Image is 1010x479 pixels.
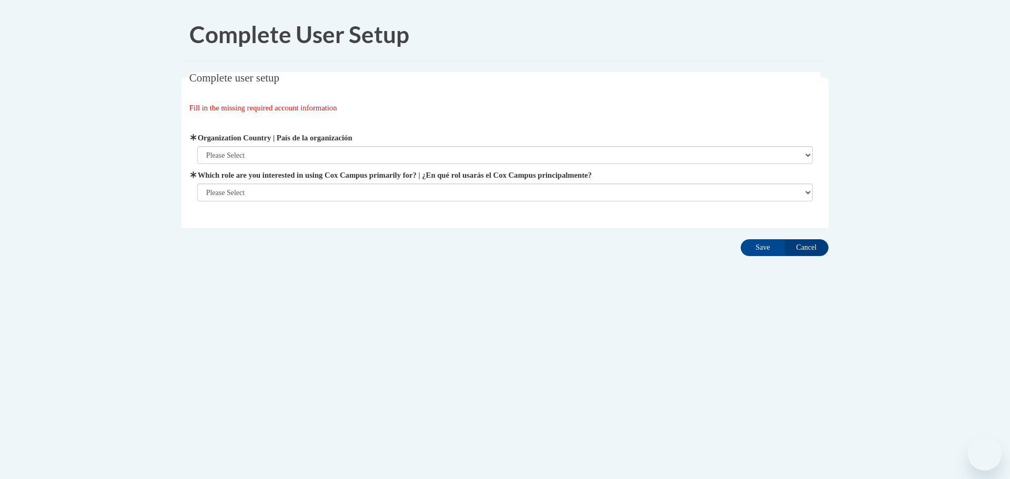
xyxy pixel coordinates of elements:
[189,104,337,112] span: Fill in the missing required account information
[197,132,813,144] label: Organization Country | País de la organización
[197,169,813,181] label: Which role are you interested in using Cox Campus primarily for? | ¿En qué rol usarás el Cox Camp...
[968,437,1002,471] iframe: Button to launch messaging window
[784,239,829,256] input: Cancel
[189,21,409,48] span: Complete User Setup
[189,72,279,84] span: Complete user setup
[741,239,785,256] input: Save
